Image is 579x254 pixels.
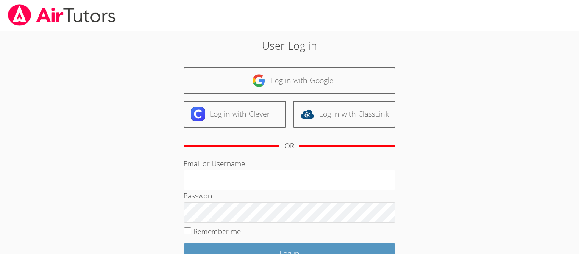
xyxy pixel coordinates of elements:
a: Log in with Google [184,67,395,94]
a: Log in with ClassLink [293,101,395,128]
h2: User Log in [133,37,446,53]
a: Log in with Clever [184,101,286,128]
label: Email or Username [184,159,245,168]
label: Password [184,191,215,201]
label: Remember me [193,226,241,236]
img: classlink-logo-d6bb404cc1216ec64c9a2012d9dc4662098be43eaf13dc465df04b49fa7ab582.svg [301,107,314,121]
div: OR [284,140,294,152]
img: airtutors_banner-c4298cdbf04f3fff15de1276eac7730deb9818008684d7c2e4769d2f7ddbe033.png [7,4,117,26]
img: google-logo-50288ca7cdecda66e5e0955fdab243c47b7ad437acaf1139b6f446037453330a.svg [252,74,266,87]
img: clever-logo-6eab21bc6e7a338710f1a6ff85c0baf02591cd810cc4098c63d3a4b26e2feb20.svg [191,107,205,121]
